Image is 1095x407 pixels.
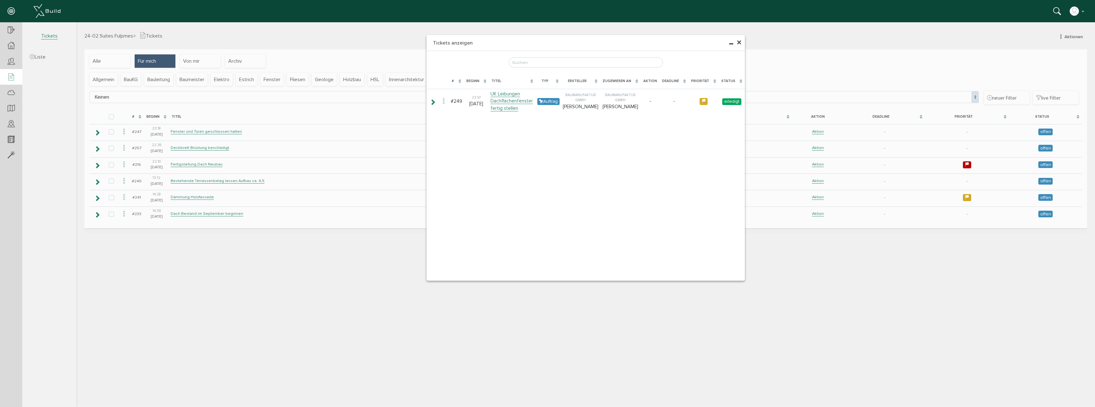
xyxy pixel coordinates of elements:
div: Suche [1053,6,1064,16]
div: Chat-Widget [1063,376,1095,407]
img: xBuild_Logo_Horizontal_White.png [33,4,60,18]
span: Tickets [41,33,58,39]
iframe: Chat Widget [1063,376,1095,407]
span: Liste [30,54,46,60]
